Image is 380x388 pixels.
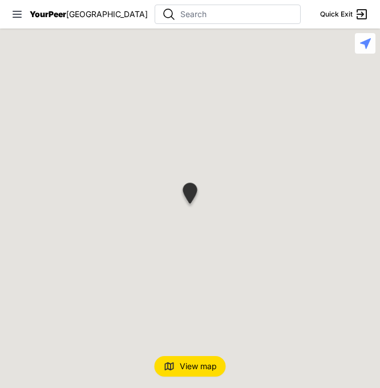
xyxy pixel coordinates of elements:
input: Search [180,9,293,20]
img: map-icon.svg [164,361,175,372]
button: View map [155,356,226,377]
span: YourPeer [30,9,66,19]
a: Quick Exit [320,7,369,21]
span: [GEOGRAPHIC_DATA] [66,9,148,19]
span: Quick Exit [320,10,353,19]
span: View map [180,361,217,372]
a: YourPeer[GEOGRAPHIC_DATA] [30,11,148,18]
